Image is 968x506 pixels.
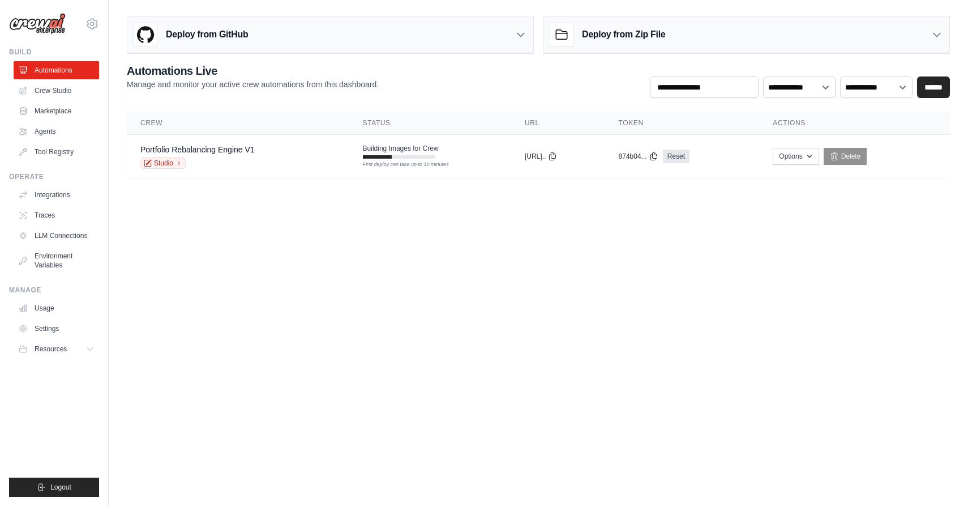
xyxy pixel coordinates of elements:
a: Tool Registry [14,143,99,161]
a: Delete [824,148,867,165]
th: Status [349,112,511,135]
h2: Automations Live [127,63,379,79]
th: URL [511,112,605,135]
a: Portfolio Rebalancing Engine V1 [140,145,255,154]
span: Building Images for Crew [363,144,439,153]
a: Reset [663,150,689,163]
a: Settings [14,320,99,338]
button: 874b04... [619,152,658,161]
div: Operate [9,172,99,181]
a: Crew Studio [14,82,99,100]
a: Automations [14,61,99,79]
a: Integrations [14,186,99,204]
div: First deploy can take up to 10 minutes [363,161,435,169]
th: Token [605,112,760,135]
h3: Deploy from Zip File [582,28,665,41]
th: Actions [759,112,950,135]
button: Options [773,148,819,165]
button: Resources [14,340,99,358]
div: Manage [9,286,99,295]
a: LLM Connections [14,227,99,245]
img: Logo [9,13,66,35]
span: Logout [50,483,71,492]
a: Usage [14,299,99,317]
a: Agents [14,122,99,141]
button: Logout [9,478,99,497]
a: Studio [140,158,186,169]
a: Traces [14,206,99,224]
div: Build [9,48,99,57]
img: GitHub Logo [134,23,157,46]
th: Crew [127,112,349,135]
span: Resources [35,345,67,354]
h3: Deploy from GitHub [166,28,248,41]
a: Marketplace [14,102,99,120]
a: Environment Variables [14,247,99,274]
p: Manage and monitor your active crew automations from this dashboard. [127,79,379,90]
